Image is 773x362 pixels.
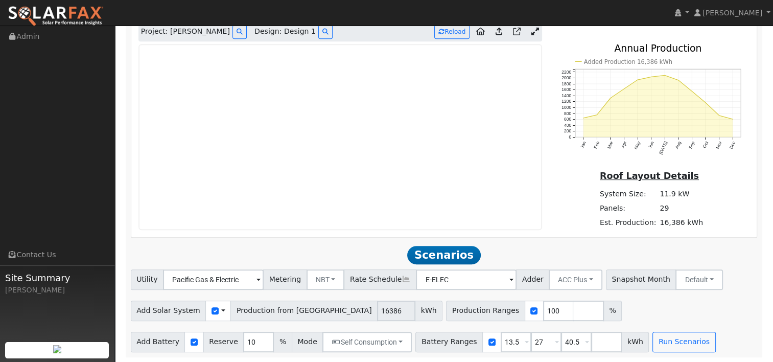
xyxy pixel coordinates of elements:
span: Battery Ranges [415,332,483,352]
text: 2000 [561,75,571,80]
span: Project: [PERSON_NAME] [141,26,230,37]
circle: onclick="" [596,114,597,116]
span: Metering [263,269,307,290]
span: Utility [131,269,164,290]
img: SolarFax [8,6,104,27]
span: Design: Design 1 [254,26,316,37]
circle: onclick="" [582,117,584,119]
circle: onclick="" [650,76,652,77]
td: 11.9 kW [658,187,705,201]
span: Scenarios [407,246,480,264]
td: Est. Production: [598,216,658,230]
text: 1000 [561,105,571,110]
input: Select a Rate Schedule [416,269,517,290]
text: 800 [564,111,571,116]
button: NBT [307,269,345,290]
a: Aurora to Home [472,24,489,40]
td: Panels: [598,201,658,216]
input: Select a Utility [163,269,264,290]
td: 29 [658,201,705,216]
circle: onclick="" [718,115,720,116]
text: 1600 [561,87,571,92]
span: Add Battery [131,332,185,352]
span: Add Solar System [131,301,206,321]
text: 600 [564,117,571,122]
button: Reload [434,25,470,39]
text: Aug [674,141,682,150]
span: Production Ranges [446,301,525,321]
button: Run Scenarios [652,332,715,352]
circle: onclick="" [637,79,638,80]
text: Oct [701,140,709,149]
span: Reserve [203,332,244,352]
text: Jun [647,141,655,149]
circle: onclick="" [623,88,624,89]
a: Expand Aurora window [527,24,542,39]
text: May [633,140,641,150]
text: 400 [564,123,571,128]
span: Production from [GEOGRAPHIC_DATA] [230,301,378,321]
a: Open in Aurora [509,24,525,40]
span: Site Summary [5,271,109,285]
circle: onclick="" [677,79,679,81]
circle: onclick="" [732,118,734,120]
span: Mode [292,332,323,352]
button: Default [675,269,723,290]
text: Apr [620,141,628,149]
text: 2200 [561,69,571,74]
text: [DATE] [658,141,668,155]
circle: onclick="" [705,102,706,103]
text: 1400 [561,93,571,98]
text: Dec [729,140,737,150]
text: 1200 [561,99,571,104]
td: 16,386 kWh [658,216,705,230]
td: System Size: [598,187,658,201]
text: Feb [593,141,600,150]
text: Sep [688,141,696,150]
span: kWh [415,301,442,321]
span: Adder [516,269,549,290]
a: Upload consumption to Aurora project [491,24,506,40]
text: Mar [606,141,614,150]
button: ACC Plus [549,269,602,290]
text: Nov [715,140,723,150]
span: % [273,332,292,352]
img: retrieve [53,345,61,353]
span: [PERSON_NAME] [702,9,762,17]
button: Self Consumption [322,332,412,352]
circle: onclick="" [664,74,665,76]
span: kWh [621,332,649,352]
text: 0 [569,134,571,140]
circle: onclick="" [610,97,611,99]
text: Jan [579,141,587,149]
text: 200 [564,128,571,133]
text: Added Production 16,386 kWh [583,58,672,65]
text: 1800 [561,81,571,86]
span: Snapshot Month [606,269,676,290]
circle: onclick="" [691,90,693,92]
div: [PERSON_NAME] [5,285,109,296]
span: % [603,301,622,321]
text: Annual Production [614,43,701,54]
span: Rate Schedule [344,269,416,290]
